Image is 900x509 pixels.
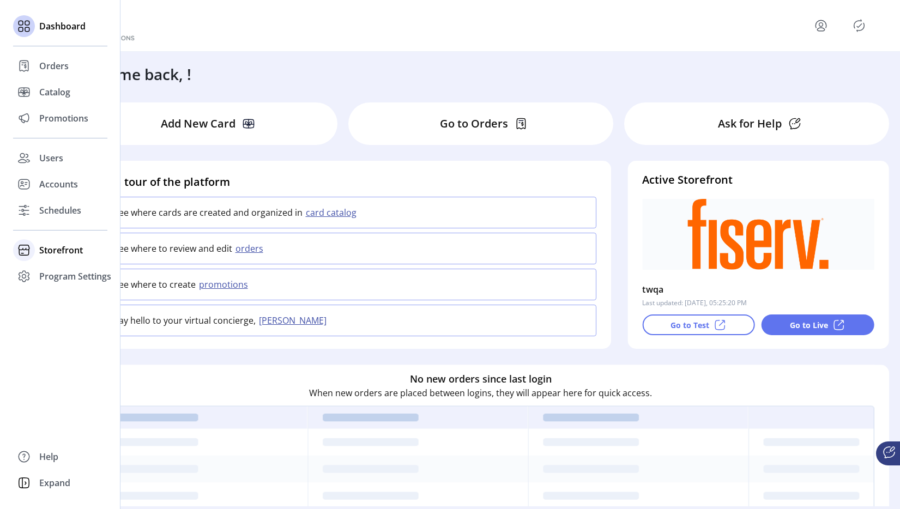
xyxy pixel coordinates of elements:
[39,152,63,165] span: Users
[39,244,83,257] span: Storefront
[73,63,191,86] h3: Welcome back, !
[39,20,86,33] span: Dashboard
[790,319,828,331] p: Go to Live
[39,270,111,283] span: Program Settings
[39,204,81,217] span: Schedules
[39,59,69,72] span: Orders
[303,206,363,219] button: card catalog
[671,319,709,331] p: Go to Test
[196,278,255,291] button: promotions
[232,242,270,255] button: orders
[39,450,58,463] span: Help
[309,386,652,399] p: When new orders are placed between logins, they will appear here for quick access.
[87,174,597,190] h4: Take a tour of the platform
[642,298,747,308] p: Last updated: [DATE], 05:25:20 PM
[114,206,303,219] p: See where cards are created and organized in
[39,112,88,125] span: Promotions
[812,17,830,34] button: menu
[161,116,235,132] p: Add New Card
[114,242,232,255] p: See where to review and edit
[440,116,508,132] p: Go to Orders
[256,314,333,327] button: [PERSON_NAME]
[410,372,552,386] h6: No new orders since last login
[114,314,256,327] p: Say hello to your virtual concierge,
[39,178,78,191] span: Accounts
[39,476,70,489] span: Expand
[114,278,196,291] p: See where to create
[850,17,868,34] button: Publisher Panel
[39,86,70,99] span: Catalog
[718,116,782,132] p: Ask for Help
[642,281,664,298] p: twqa
[642,172,874,188] h4: Active Storefront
